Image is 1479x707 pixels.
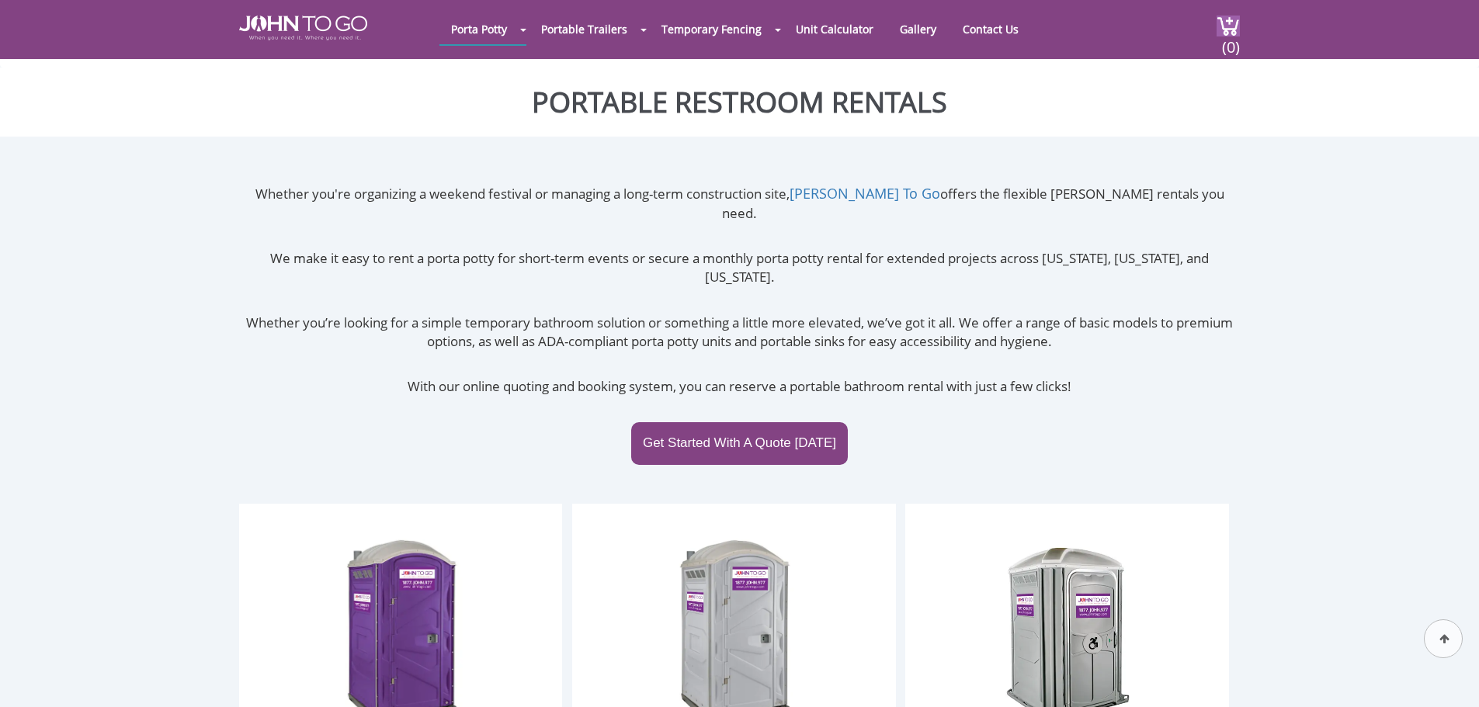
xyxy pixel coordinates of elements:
[239,377,1240,396] p: With our online quoting and booking system, you can reserve a portable bathroom rental with just ...
[1217,16,1240,36] img: cart a
[439,14,519,44] a: Porta Potty
[1221,24,1240,57] span: (0)
[239,314,1240,352] p: Whether you’re looking for a simple temporary bathroom solution or something a little more elevat...
[529,14,639,44] a: Portable Trailers
[650,14,773,44] a: Temporary Fencing
[239,184,1240,223] p: Whether you're organizing a weekend festival or managing a long-term construction site, offers th...
[784,14,885,44] a: Unit Calculator
[951,14,1030,44] a: Contact Us
[1417,645,1479,707] button: Live Chat
[790,184,940,203] a: [PERSON_NAME] To Go
[239,16,367,40] img: JOHN to go
[239,249,1240,287] p: We make it easy to rent a porta potty for short-term events or secure a monthly porta potty renta...
[631,422,848,464] a: Get Started With A Quote [DATE]
[888,14,948,44] a: Gallery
